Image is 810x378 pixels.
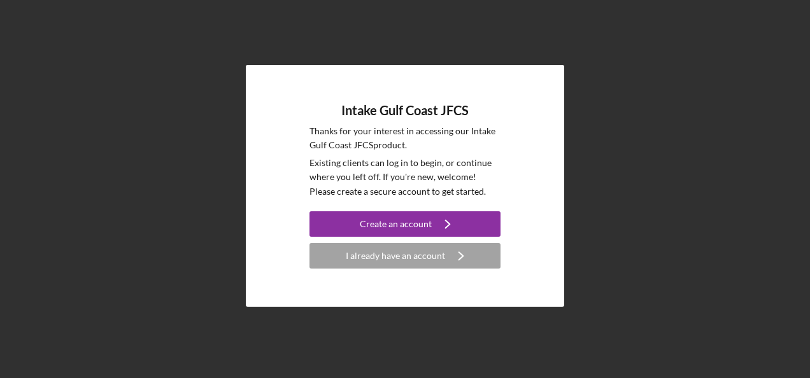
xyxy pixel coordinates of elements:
[360,211,432,237] div: Create an account
[309,211,501,240] a: Create an account
[346,243,445,269] div: I already have an account
[309,211,501,237] button: Create an account
[309,156,501,199] p: Existing clients can log in to begin, or continue where you left off. If you're new, welcome! Ple...
[309,243,501,269] button: I already have an account
[341,103,469,118] h4: Intake Gulf Coast JFCS
[309,124,501,153] p: Thanks for your interest in accessing our Intake Gulf Coast JFCS product.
